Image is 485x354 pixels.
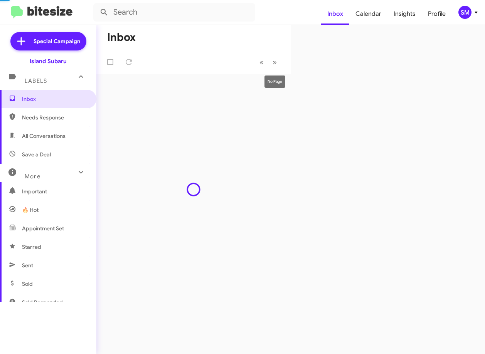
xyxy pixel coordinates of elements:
[255,54,281,70] nav: Page navigation example
[107,31,136,44] h1: Inbox
[259,57,264,67] span: «
[22,299,63,306] span: Sold Responded
[458,6,472,19] div: SM
[34,37,80,45] span: Special Campaign
[25,173,40,180] span: More
[22,95,88,103] span: Inbox
[10,32,86,50] a: Special Campaign
[22,132,66,140] span: All Conversations
[22,151,51,158] span: Save a Deal
[273,57,277,67] span: »
[22,206,39,214] span: 🔥 Hot
[22,262,33,269] span: Sent
[321,3,349,25] a: Inbox
[422,3,452,25] a: Profile
[22,114,88,121] span: Needs Response
[268,54,281,70] button: Next
[387,3,422,25] a: Insights
[22,243,41,251] span: Starred
[22,280,33,288] span: Sold
[25,77,47,84] span: Labels
[264,75,285,88] div: No Page
[452,6,477,19] button: SM
[349,3,387,25] a: Calendar
[22,188,88,195] span: Important
[255,54,268,70] button: Previous
[93,3,255,22] input: Search
[30,57,67,65] div: Island Subaru
[22,225,64,232] span: Appointment Set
